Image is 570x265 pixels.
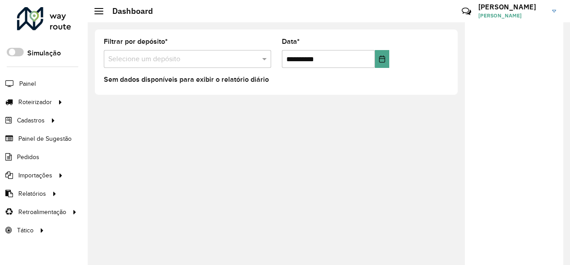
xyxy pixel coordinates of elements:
[18,207,66,217] span: Retroalimentação
[17,226,34,235] span: Tático
[17,152,39,162] span: Pedidos
[18,189,46,198] span: Relatórios
[17,116,45,125] span: Cadastros
[103,6,153,16] h2: Dashboard
[478,3,545,11] h3: [PERSON_NAME]
[27,48,61,59] label: Simulação
[18,97,52,107] span: Roteirizador
[18,134,72,143] span: Painel de Sugestão
[104,74,269,85] label: Sem dados disponíveis para exibir o relatório diário
[282,36,300,47] label: Data
[19,79,36,88] span: Painel
[478,12,545,20] span: [PERSON_NAME]
[104,36,168,47] label: Filtrar por depósito
[375,50,389,68] button: Choose Date
[18,171,52,180] span: Importações
[457,2,476,21] a: Contato Rápido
